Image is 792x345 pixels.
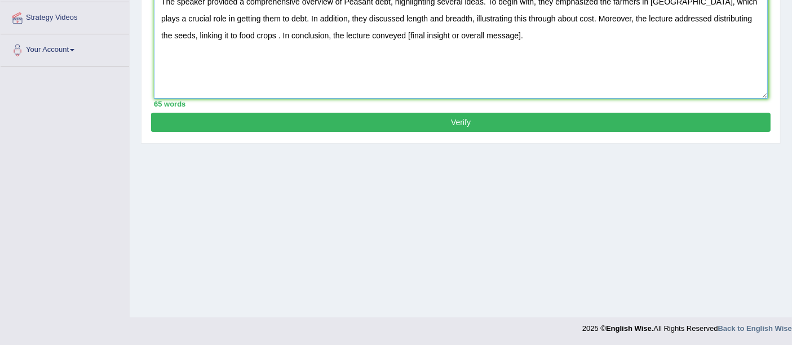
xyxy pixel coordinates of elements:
a: Your Account [1,34,129,63]
a: Strategy Videos [1,2,129,30]
button: Verify [151,113,771,132]
strong: English Wise. [606,324,653,333]
div: 65 words [154,99,768,109]
div: 2025 © All Rights Reserved [582,317,792,334]
a: Back to English Wise [718,324,792,333]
